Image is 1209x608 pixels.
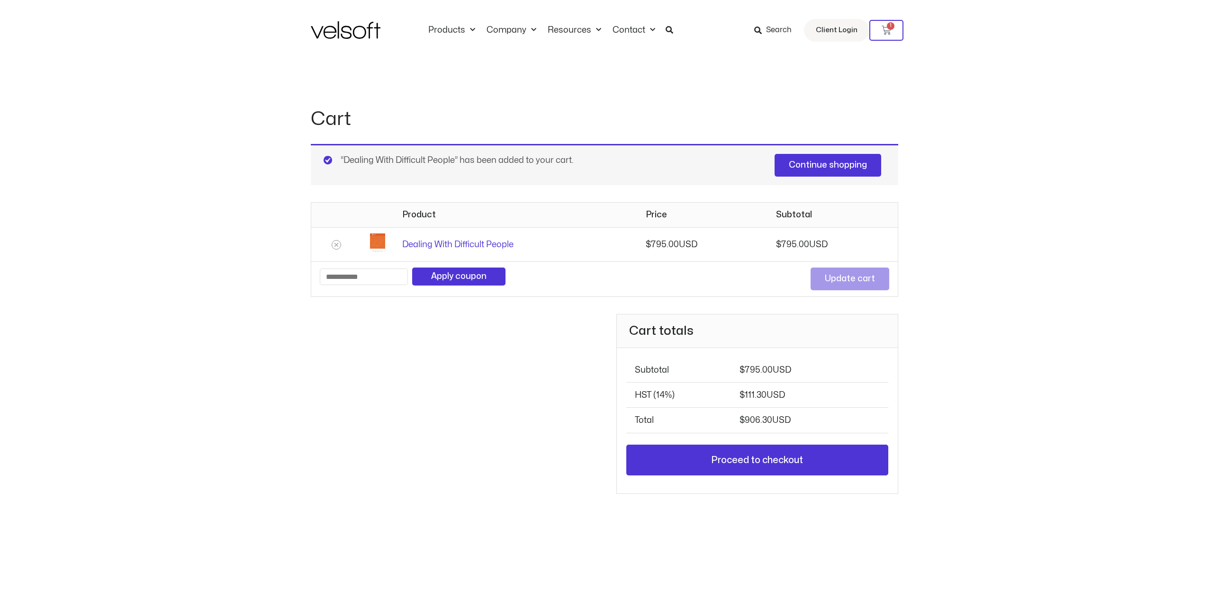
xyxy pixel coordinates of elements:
span: 1 [887,22,894,30]
a: Search [754,22,798,38]
a: ContactMenu Toggle [607,25,661,36]
img: Dealing With Difficult People [370,233,385,255]
span: Search [766,24,792,36]
th: HST (14%) [626,382,731,407]
a: CompanyMenu Toggle [481,25,542,36]
a: Client Login [804,19,869,42]
th: Product [394,203,637,227]
a: Continue shopping [775,154,881,177]
button: Apply coupon [412,268,505,286]
h1: Cart [311,106,898,133]
span: $ [740,391,745,399]
span: $ [646,241,651,249]
a: Proceed to checkout [626,445,888,476]
bdi: 795.00 [646,241,679,249]
span: $ [776,241,781,249]
h2: Cart totals [617,314,898,348]
bdi: 795.00 [776,241,809,249]
span: $ [740,416,745,424]
div: “Dealing With Difficult People” has been added to your cart. [311,144,898,185]
span: Client Login [816,24,857,36]
span: 111.30 [740,391,785,399]
a: ProductsMenu Toggle [423,25,481,36]
span: $ [740,366,745,374]
bdi: 906.30 [740,416,772,424]
a: Dealing With Difficult People [402,241,514,249]
a: 1 [869,20,903,41]
th: Subtotal [626,358,731,382]
th: Price [637,203,767,227]
button: Update cart [811,268,889,290]
a: Remove Dealing With Difficult People from cart [332,240,341,250]
th: Total [626,407,731,432]
a: ResourcesMenu Toggle [542,25,607,36]
nav: Menu [423,25,661,36]
img: Velsoft Training Materials [311,21,380,39]
th: Subtotal [767,203,898,227]
bdi: 795.00 [740,366,773,374]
